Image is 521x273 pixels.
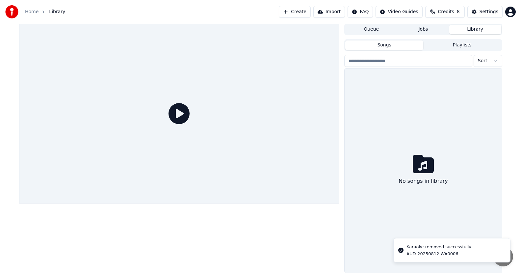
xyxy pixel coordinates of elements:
[25,9,65,15] nav: breadcrumb
[25,9,39,15] a: Home
[438,9,454,15] span: Credits
[348,6,373,18] button: FAQ
[279,6,311,18] button: Create
[425,6,465,18] button: Credits8
[449,25,501,34] button: Library
[345,25,397,34] button: Queue
[396,175,451,188] div: No songs in library
[376,6,422,18] button: Video Guides
[467,6,503,18] button: Settings
[49,9,65,15] span: Library
[5,5,18,18] img: youka
[313,6,345,18] button: Import
[345,41,423,50] button: Songs
[397,25,449,34] button: Jobs
[406,251,471,257] div: AUD-20250812-WA0006
[406,244,471,250] div: Karaoke removed successfully
[480,9,498,15] div: Settings
[478,58,487,64] span: Sort
[457,9,460,15] span: 8
[423,41,501,50] button: Playlists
